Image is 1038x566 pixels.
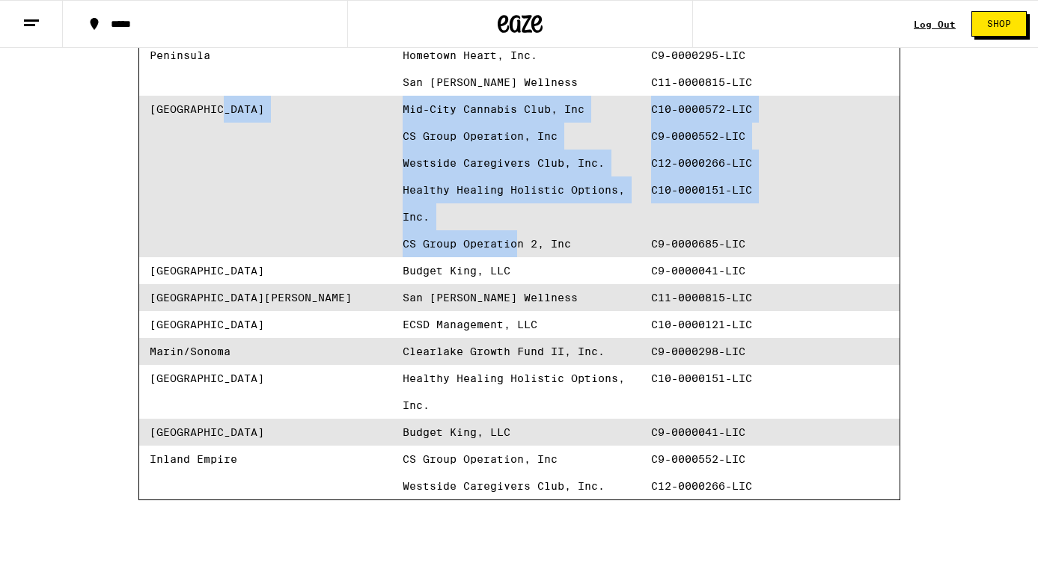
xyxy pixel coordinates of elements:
span: Healthy Healing Holistic Options, Inc. [403,365,641,419]
span: CS Group Operation, Inc [403,123,641,150]
span: Mid-City Cannabis Club, Inc [403,96,641,123]
span: C9-0000041-LIC [651,419,889,446]
span: Budget King, LLC [403,419,641,446]
span: C10-0000151-LIC [651,365,889,419]
span: C11-0000815-LIC [651,69,889,96]
span: ECSD Management, LLC [403,311,641,338]
span: C12-0000266-LIC [651,150,889,176]
span: CS Group Operation 2, Inc [403,230,641,257]
div: [GEOGRAPHIC_DATA] [150,311,393,338]
span: C9-0000552-LIC [651,446,889,473]
span: C12-0000266-LIC [651,473,889,499]
span: C9-0000298-LIC [651,338,889,365]
span: Clearlake Growth Fund II, Inc. [403,338,641,365]
span: C10-0000121-LIC [651,311,889,338]
button: Shop [971,11,1027,37]
button: Log Out [909,19,960,30]
span: C9-0000041-LIC [651,257,889,284]
span: San [PERSON_NAME] Wellness [403,284,641,311]
div: [GEOGRAPHIC_DATA] [150,365,393,419]
div: [GEOGRAPHIC_DATA] [150,96,393,257]
div: Marin/Sonoma [150,338,393,365]
div: Peninsula [150,42,393,96]
span: Healthy Healing Holistic Options, Inc. [403,176,641,230]
span: C11-0000815-LIC [651,284,889,311]
div: [GEOGRAPHIC_DATA][PERSON_NAME] [150,284,393,311]
span: C10-0000151-LIC [651,176,889,230]
span: Westside Caregivers Club, Inc. [403,473,641,499]
span: Westside Caregivers Club, Inc. [403,150,641,176]
span: San [PERSON_NAME] Wellness [403,69,641,96]
div: [GEOGRAPHIC_DATA] [150,419,393,446]
span: C9-0000552-LIC [651,123,889,150]
span: C9-0000295-LIC [651,42,889,69]
span: Hometown Heart, Inc. [403,42,641,69]
div: Inland Empire [150,446,393,499]
span: CS Group Operation, Inc [403,446,641,473]
div: Log Out [914,19,956,29]
span: C9-0000685-LIC [651,230,889,257]
span: Budget King, LLC [403,257,641,284]
span: Shop [987,19,1011,28]
span: C10-0000572-LIC [651,96,889,123]
div: [GEOGRAPHIC_DATA] [150,257,393,284]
